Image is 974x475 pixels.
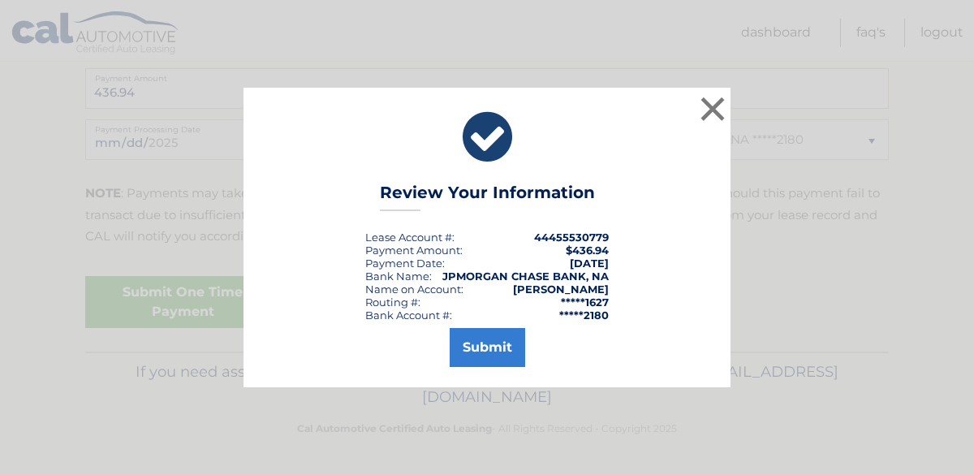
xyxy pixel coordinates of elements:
[365,283,463,296] div: Name on Account:
[696,93,729,125] button: ×
[365,309,452,322] div: Bank Account #:
[365,270,432,283] div: Bank Name:
[513,283,609,296] strong: [PERSON_NAME]
[365,257,442,270] span: Payment Date
[365,231,455,244] div: Lease Account #:
[365,257,445,270] div: :
[442,270,609,283] strong: JPMORGAN CHASE BANK, NA
[365,244,463,257] div: Payment Amount:
[570,257,609,270] span: [DATE]
[566,244,609,257] span: $436.94
[365,296,420,309] div: Routing #:
[380,183,595,211] h3: Review Your Information
[450,328,525,367] button: Submit
[534,231,609,244] strong: 44455530779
